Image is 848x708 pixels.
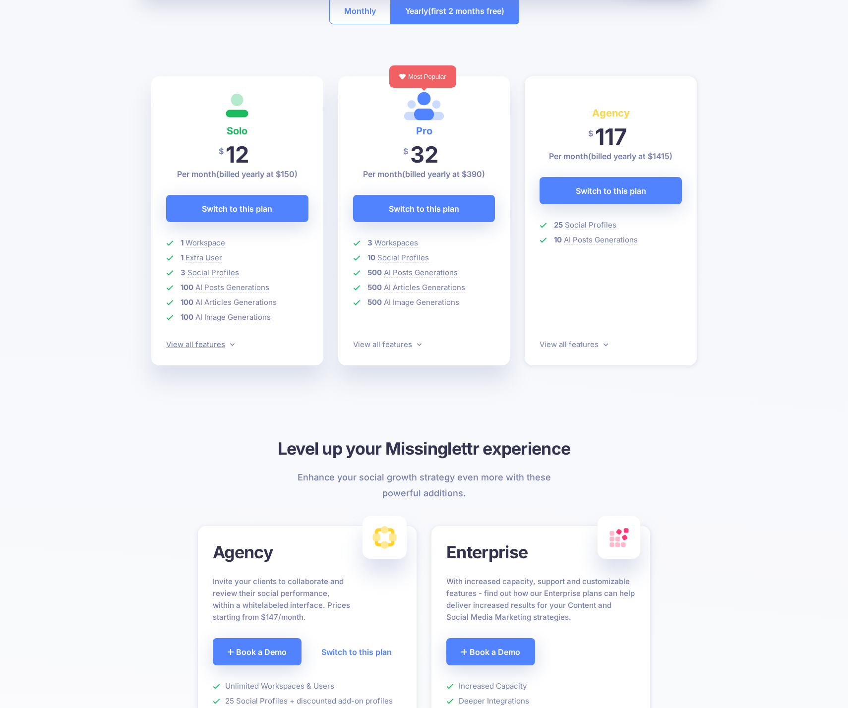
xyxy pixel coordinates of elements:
[166,168,308,180] p: Per month
[181,268,185,277] b: 3
[384,268,458,278] span: AI Posts Generations
[181,238,183,247] b: 1
[166,340,235,349] a: View all features
[195,283,269,293] span: AI Posts Generations
[216,169,298,179] span: (billed yearly at $150)
[402,169,485,179] span: (billed yearly at $390)
[353,123,495,139] h4: Pro
[185,238,225,248] span: Workspace
[595,123,627,150] span: 117
[446,695,635,707] li: Deeper Integrations
[367,253,375,262] b: 10
[213,638,302,665] a: Book a Demo
[540,177,682,204] a: Switch to this plan
[195,312,271,322] span: AI Image Generations
[576,183,646,199] span: Switch to this plan
[554,235,562,244] b: 10
[187,268,239,278] span: Social Profiles
[410,141,438,168] span: 32
[181,253,183,262] b: 1
[564,235,638,245] span: AI Posts Generations
[389,201,459,217] span: Switch to this plan
[588,151,672,161] span: (billed yearly at $1415)
[446,680,635,692] li: Increased Capacity
[367,283,382,292] b: 500
[219,140,224,163] span: $
[446,541,635,563] h3: Enterprise
[540,105,682,121] h4: Agency
[367,297,382,307] b: 500
[384,297,459,307] span: AI Image Generations
[292,470,557,501] p: Enhance your social growth strategy even more with these powerful additions.
[540,150,682,162] p: Per month
[428,3,504,19] span: (first 2 months free)
[213,541,402,563] h3: Agency
[588,122,593,145] span: $
[446,638,535,665] a: Book a Demo
[181,297,193,307] b: 100
[554,220,563,230] b: 25
[151,437,697,460] h3: Level up your Missinglettr experience
[166,123,308,139] h4: Solo
[446,576,635,623] p: With increased capacity, support and customizable features - find out how our Enterprise plans ca...
[403,140,408,163] span: $
[353,340,422,349] a: View all features
[384,283,465,293] span: AI Articles Generations
[195,297,277,307] span: AI Articles Generations
[377,253,429,263] span: Social Profiles
[213,576,351,623] p: Invite your clients to collaborate and review their social performance, within a whitelabeled int...
[367,238,372,247] b: 3
[213,680,402,692] li: Unlimited Workspaces & Users
[226,141,249,168] span: 12
[166,195,308,222] a: Switch to this plan
[306,638,407,665] a: Switch to this plan
[565,220,616,230] span: Social Profiles
[185,253,222,263] span: Extra User
[353,195,495,222] a: Switch to this plan
[181,312,193,322] b: 100
[540,340,608,349] a: View all features
[353,168,495,180] p: Per month
[389,65,456,88] div: Most Popular
[367,268,382,277] b: 500
[202,201,272,217] span: Switch to this plan
[374,238,418,248] span: Workspaces
[181,283,193,292] b: 100
[213,695,402,707] li: 25 Social Profiles + discounted add-on profiles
